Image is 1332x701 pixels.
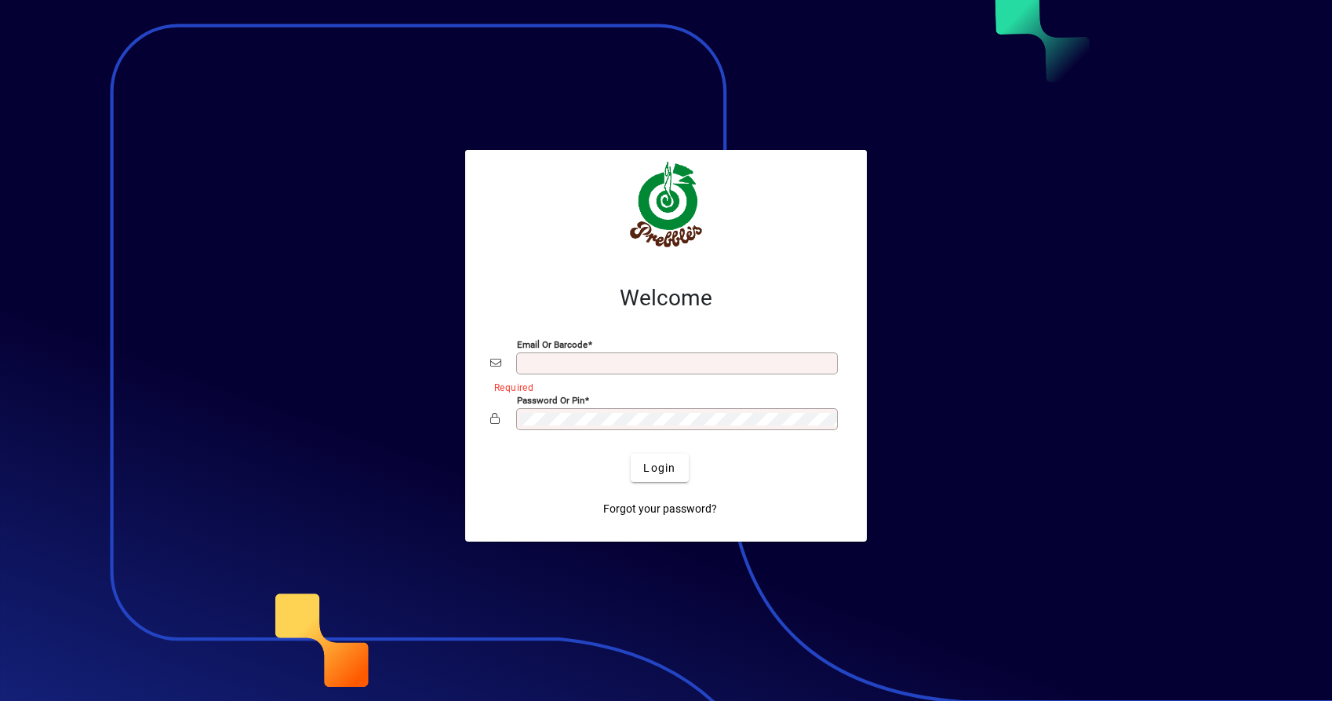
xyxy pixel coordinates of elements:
[643,460,675,476] span: Login
[517,339,588,350] mat-label: Email or Barcode
[494,378,829,395] mat-error: Required
[631,454,688,482] button: Login
[597,495,723,523] a: Forgot your password?
[603,501,717,517] span: Forgot your password?
[490,285,842,312] h2: Welcome
[517,395,584,406] mat-label: Password or Pin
